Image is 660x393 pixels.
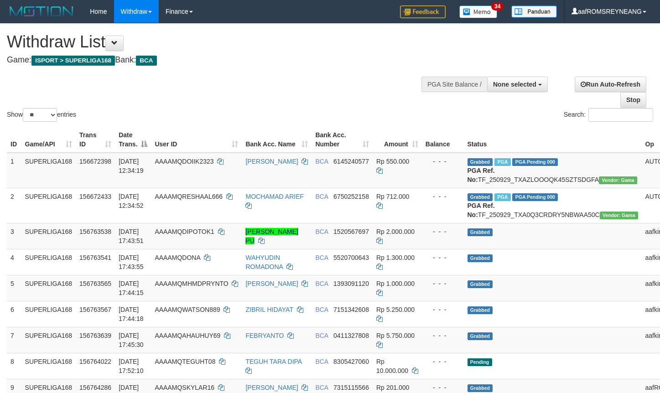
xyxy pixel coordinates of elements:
[333,193,369,200] span: Copy 6750252158 to clipboard
[376,332,415,339] span: Rp 5.750.000
[21,275,76,301] td: SUPERLIGA168
[23,108,57,122] select: Showentries
[21,249,76,275] td: SUPERLIGA168
[575,77,646,92] a: Run Auto-Refresh
[7,275,21,301] td: 5
[7,153,21,188] td: 1
[21,223,76,249] td: SUPERLIGA168
[468,167,495,183] b: PGA Ref. No:
[426,157,460,166] div: - - -
[400,5,446,18] img: Feedback.jpg
[119,193,144,209] span: [DATE] 12:34:52
[21,301,76,327] td: SUPERLIGA168
[376,228,415,235] span: Rp 2.000.000
[7,188,21,223] td: 2
[7,249,21,275] td: 4
[21,188,76,223] td: SUPERLIGA168
[242,127,312,153] th: Bank Acc. Name: activate to sort column ascending
[155,332,220,339] span: AAAAMQAHAUHUY69
[333,228,369,235] span: Copy 1520567697 to clipboard
[426,383,460,392] div: - - -
[468,202,495,218] b: PGA Ref. No:
[620,92,646,108] a: Stop
[487,77,548,92] button: None selected
[79,384,111,391] span: 156764286
[155,384,214,391] span: AAAAMQSKYLAR16
[79,193,111,200] span: 156672433
[155,254,200,261] span: AAAAMQDONA
[155,358,215,365] span: AAAAMQTEGUHT08
[79,332,111,339] span: 156763639
[468,384,493,392] span: Grabbed
[468,193,493,201] span: Grabbed
[79,158,111,165] span: 156672398
[151,127,242,153] th: User ID: activate to sort column ascending
[426,227,460,236] div: - - -
[312,127,373,153] th: Bank Acc. Number: activate to sort column ascending
[245,193,304,200] a: MOCHAMAD ARIEF
[315,193,328,200] span: BCA
[564,108,653,122] label: Search:
[7,33,431,51] h1: Withdraw List
[155,280,228,287] span: AAAAMQMHMDPRYNTO
[155,228,214,235] span: AAAAMQDIPOTOK1
[155,306,220,313] span: AAAAMQWATSON889
[315,254,328,261] span: BCA
[315,158,328,165] span: BCA
[7,108,76,122] label: Show entries
[76,127,115,153] th: Trans ID: activate to sort column ascending
[155,193,223,200] span: AAAAMQRESHAAL666
[333,306,369,313] span: Copy 7151342608 to clipboard
[426,279,460,288] div: - - -
[426,357,460,366] div: - - -
[333,384,369,391] span: Copy 7315115566 to clipboard
[119,306,144,322] span: [DATE] 17:44:18
[115,127,151,153] th: Date Trans.: activate to sort column descending
[493,81,536,88] span: None selected
[333,332,369,339] span: Copy 0411327808 to clipboard
[588,108,653,122] input: Search:
[333,280,369,287] span: Copy 1393091120 to clipboard
[468,306,493,314] span: Grabbed
[136,56,156,66] span: BCA
[333,358,369,365] span: Copy 8305427060 to clipboard
[79,228,111,235] span: 156763538
[245,280,298,287] a: [PERSON_NAME]
[468,280,493,288] span: Grabbed
[468,228,493,236] span: Grabbed
[245,384,298,391] a: [PERSON_NAME]
[464,153,642,188] td: TF_250929_TXAZLOOOQK45SZTSDGFA
[119,228,144,244] span: [DATE] 17:43:51
[426,305,460,314] div: - - -
[373,127,422,153] th: Amount: activate to sort column ascending
[79,280,111,287] span: 156763565
[245,358,301,365] a: TEGUH TARA DIPA
[155,158,213,165] span: AAAAMQDOIIK2323
[21,327,76,353] td: SUPERLIGA168
[21,353,76,379] td: SUPERLIGA168
[511,5,557,18] img: panduan.png
[119,158,144,174] span: [DATE] 12:34:19
[376,384,409,391] span: Rp 201.000
[119,358,144,374] span: [DATE] 17:52:10
[315,384,328,391] span: BCA
[7,127,21,153] th: ID
[376,254,415,261] span: Rp 1.300.000
[459,5,498,18] img: Button%20Memo.svg
[21,153,76,188] td: SUPERLIGA168
[7,327,21,353] td: 7
[468,358,492,366] span: Pending
[376,158,409,165] span: Rp 550.000
[119,280,144,296] span: [DATE] 17:44:15
[79,306,111,313] span: 156763567
[333,254,369,261] span: Copy 5520700643 to clipboard
[245,332,284,339] a: FEBRYANTO
[464,188,642,223] td: TF_250929_TXA0Q3CRDRY5NBWAA50C
[245,158,298,165] a: [PERSON_NAME]
[426,253,460,262] div: - - -
[315,358,328,365] span: BCA
[7,301,21,327] td: 6
[512,158,558,166] span: PGA Pending
[315,228,328,235] span: BCA
[491,2,504,10] span: 34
